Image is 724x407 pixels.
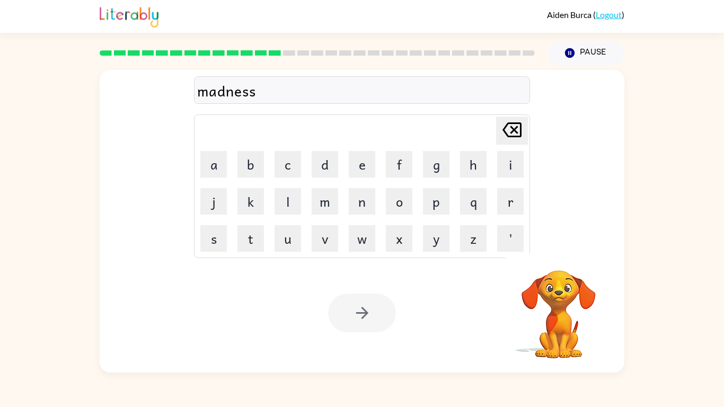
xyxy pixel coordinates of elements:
[423,225,449,252] button: y
[100,4,158,28] img: Literably
[497,151,524,178] button: i
[200,188,227,215] button: j
[596,10,622,20] a: Logout
[312,151,338,178] button: d
[200,225,227,252] button: s
[200,151,227,178] button: a
[423,151,449,178] button: g
[349,151,375,178] button: e
[460,225,487,252] button: z
[548,41,624,65] button: Pause
[386,188,412,215] button: o
[237,188,264,215] button: k
[497,225,524,252] button: '
[312,188,338,215] button: m
[349,225,375,252] button: w
[275,151,301,178] button: c
[275,188,301,215] button: l
[497,188,524,215] button: r
[460,188,487,215] button: q
[423,188,449,215] button: p
[547,10,624,20] div: ( )
[349,188,375,215] button: n
[460,151,487,178] button: h
[547,10,593,20] span: Aiden Burca
[237,151,264,178] button: b
[312,225,338,252] button: v
[386,151,412,178] button: f
[197,79,527,102] div: madness
[237,225,264,252] button: t
[506,254,612,360] video: Your browser must support playing .mp4 files to use Literably. Please try using another browser.
[275,225,301,252] button: u
[386,225,412,252] button: x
